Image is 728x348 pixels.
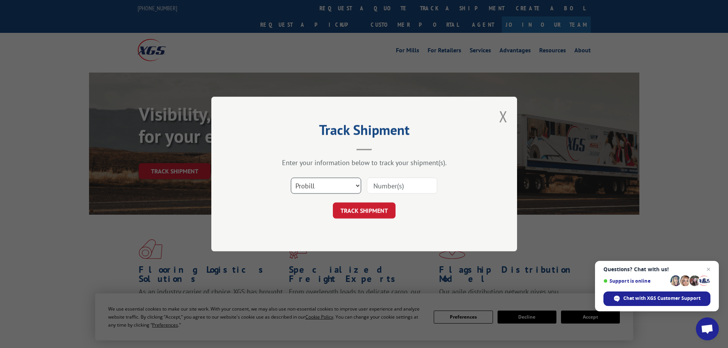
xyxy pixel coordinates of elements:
[250,125,479,139] h2: Track Shipment
[499,106,507,126] button: Close modal
[704,265,713,274] span: Close chat
[623,295,700,302] span: Chat with XGS Customer Support
[696,317,719,340] div: Open chat
[367,178,437,194] input: Number(s)
[603,278,668,284] span: Support is online
[603,291,710,306] div: Chat with XGS Customer Support
[250,158,479,167] div: Enter your information below to track your shipment(s).
[333,202,396,219] button: TRACK SHIPMENT
[603,266,710,272] span: Questions? Chat with us!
